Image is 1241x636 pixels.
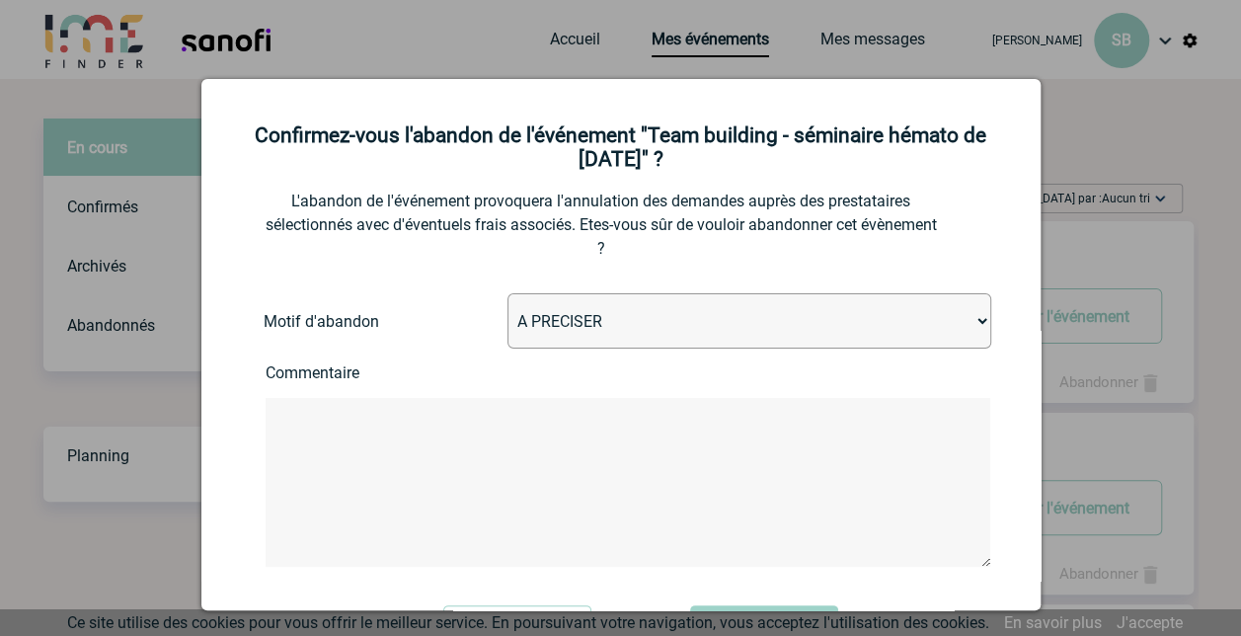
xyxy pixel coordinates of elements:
[226,123,1016,171] h2: Confirmez-vous l'abandon de l'événement "Team building - séminaire hémato de [DATE]" ?
[264,312,417,331] label: Motif d'abandon
[266,190,937,261] p: L'abandon de l'événement provoquera l'annulation des demandes auprès des prestataires sélectionné...
[266,363,424,382] label: Commentaire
